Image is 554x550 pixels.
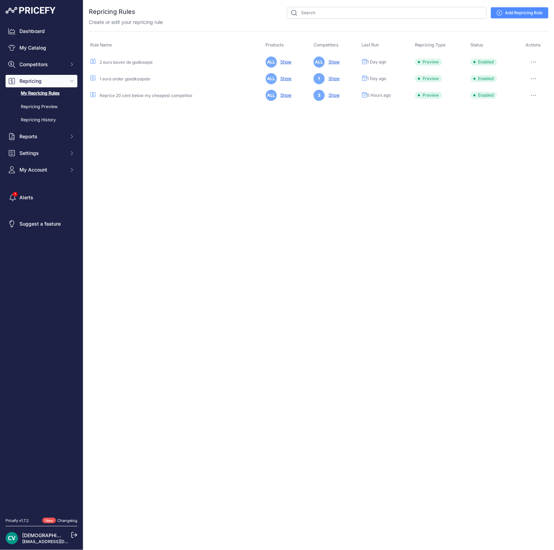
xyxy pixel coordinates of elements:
[266,42,284,47] span: Products
[6,130,77,143] button: Reports
[326,76,340,81] a: Show
[6,7,56,14] img: Pricefy Logo
[415,42,445,47] span: Repricing Type
[6,87,77,99] a: My Repricing Rules
[314,73,325,84] span: 1
[6,147,77,159] button: Settings
[19,150,65,157] span: Settings
[415,75,442,82] span: Preview
[278,93,292,98] a: Show
[19,61,65,68] span: Competitors
[526,42,541,47] span: Actions
[89,7,135,17] h2: Repricing Rules
[470,75,497,82] span: Enabled
[415,59,442,66] span: Preview
[6,114,77,126] a: Repricing History
[362,42,379,47] span: Last Run
[314,90,325,101] span: 3
[278,59,292,64] a: Show
[100,60,153,65] a: 2 euro boven de godkoopst
[415,92,442,99] span: Preview
[19,133,65,140] span: Reports
[22,539,95,544] a: [EMAIL_ADDRESS][DOMAIN_NAME]
[266,56,277,68] span: ALL
[6,518,29,524] div: Pricefy v1.7.2
[6,101,77,113] a: Repricing Preview
[314,56,325,68] span: ALL
[6,75,77,87] button: Repricing
[100,76,150,81] a: 1 euro onder goedkoopste
[57,518,77,523] a: Changelog
[326,93,340,98] a: Show
[278,76,292,81] a: Show
[367,76,386,81] span: 1 Day ago
[266,73,277,84] span: ALL
[90,42,112,47] span: Rule Name
[367,93,391,98] span: 5 Hours ago
[6,25,77,509] nav: Sidebar
[19,166,65,173] span: My Account
[6,191,77,204] a: Alerts
[266,90,277,101] span: ALL
[367,59,386,65] span: 1 Day ago
[100,93,193,98] a: Reprice 20 cent below my cheapest competitor
[6,218,77,230] a: Suggest a feature
[6,42,77,54] a: My Catalog
[6,25,77,37] a: Dashboard
[287,7,487,19] input: Search
[19,78,65,85] span: Repricing
[470,92,497,99] span: Enabled
[326,59,340,64] a: Show
[42,518,56,524] span: New
[89,19,163,26] p: Create or edit your repricing rule
[6,58,77,71] button: Competitors
[6,164,77,176] button: My Account
[491,7,548,18] a: Add Repricing Rule
[314,42,339,47] span: Competitors
[22,532,189,538] a: [DEMOGRAPHIC_DATA][PERSON_NAME] der ree [DEMOGRAPHIC_DATA]
[470,42,483,47] span: Status
[470,59,497,66] span: Enabled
